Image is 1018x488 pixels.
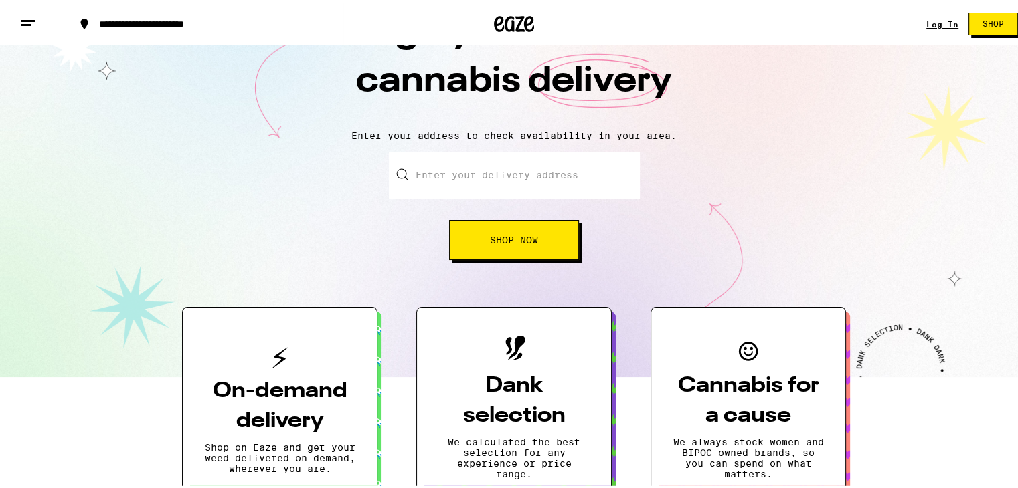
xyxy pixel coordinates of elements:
[204,374,355,434] h3: On-demand delivery
[438,434,590,477] p: We calculated the best selection for any experience or price range.
[449,217,579,257] button: Shop Now
[389,149,640,196] input: Enter your delivery address
[438,368,590,429] h3: Dank selection
[968,10,1018,33] button: Shop
[8,9,96,20] span: Hi. Need any help?
[673,434,824,477] p: We always stock women and BIPOC owned brands, so you can spend on what matters.
[673,368,824,429] h3: Cannabis for a cause
[983,17,1004,25] span: Shop
[926,17,958,26] a: Log In
[280,6,748,117] h1: Highly calculated cannabis delivery
[490,233,538,242] span: Shop Now
[204,439,355,471] p: Shop on Eaze and get your weed delivered on demand, wherever you are.
[13,128,1015,138] p: Enter your address to check availability in your area.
